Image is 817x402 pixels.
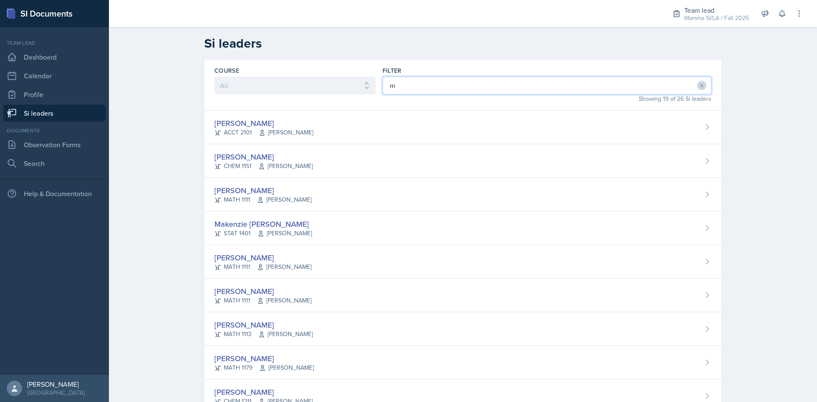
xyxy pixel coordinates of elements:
span: [PERSON_NAME] [257,229,312,238]
div: MATH 1113 [214,330,313,339]
span: [PERSON_NAME] [257,262,311,271]
input: Filter [383,77,711,94]
span: [PERSON_NAME] [259,128,313,137]
a: Dashboard [3,48,106,66]
span: [PERSON_NAME] [257,195,311,204]
div: [PERSON_NAME] [214,285,311,297]
div: ACCT 2101 [214,128,313,137]
a: [PERSON_NAME] CHEM 1151[PERSON_NAME] [204,144,722,178]
a: Profile [3,86,106,103]
div: Mamma SI/LA / Fall 2025 [684,14,749,23]
span: [PERSON_NAME] [257,296,311,305]
div: [PERSON_NAME] [214,319,313,331]
div: MATH 1111 [214,195,311,204]
a: Search [3,155,106,172]
a: [PERSON_NAME] MATH 1111[PERSON_NAME] [204,245,722,279]
h2: Si leaders [204,36,722,51]
div: [PERSON_NAME] [27,380,85,388]
div: STAT 1401 [214,229,312,238]
a: [PERSON_NAME] ACCT 2101[PERSON_NAME] [204,111,722,144]
div: [PERSON_NAME] [214,386,313,398]
div: [PERSON_NAME] [214,252,311,263]
div: Help & Documentation [3,185,106,202]
div: Team lead [3,39,106,47]
a: Observation Forms [3,136,106,153]
div: Showing 19 of 26 Si leaders [383,94,711,103]
div: MATH 1179 [214,363,314,372]
a: Calendar [3,67,106,84]
a: Si leaders [3,105,106,122]
div: MATH 1111 [214,296,311,305]
span: [PERSON_NAME] [258,162,313,171]
div: [PERSON_NAME] [214,117,313,129]
div: [GEOGRAPHIC_DATA] [27,388,85,397]
a: [PERSON_NAME] MATH 1111[PERSON_NAME] [204,279,722,312]
div: [PERSON_NAME] [214,185,311,196]
a: [PERSON_NAME] MATH 1111[PERSON_NAME] [204,178,722,211]
div: [PERSON_NAME] [214,151,313,163]
div: Team lead [684,5,749,15]
label: Course [214,66,239,75]
div: [PERSON_NAME] [214,353,314,364]
div: Documents [3,127,106,134]
label: Filter [383,66,402,75]
span: [PERSON_NAME] [258,330,313,339]
div: MATH 1111 [214,262,311,271]
a: [PERSON_NAME] MATH 1113[PERSON_NAME] [204,312,722,346]
a: Makenzie [PERSON_NAME] STAT 1401[PERSON_NAME] [204,211,722,245]
span: [PERSON_NAME] [259,363,314,372]
a: [PERSON_NAME] MATH 1179[PERSON_NAME] [204,346,722,379]
div: CHEM 1151 [214,162,313,171]
div: Makenzie [PERSON_NAME] [214,218,312,230]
